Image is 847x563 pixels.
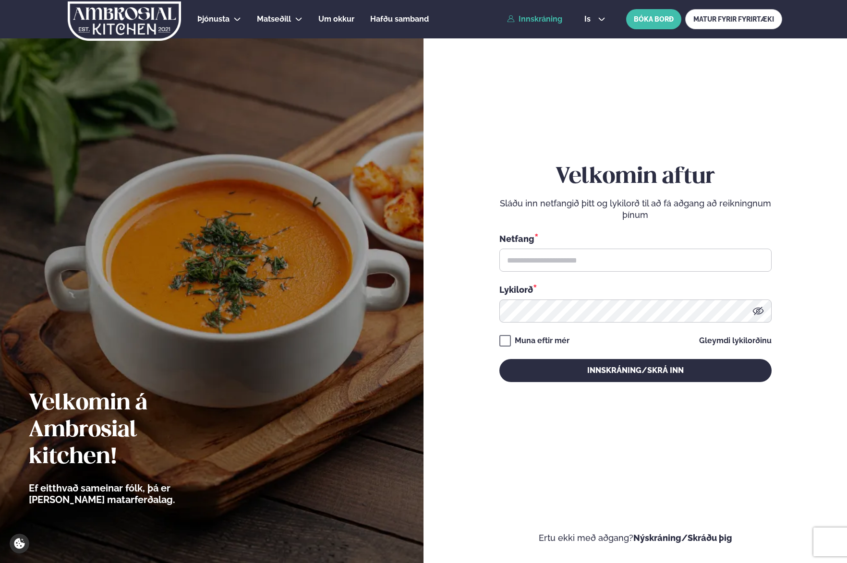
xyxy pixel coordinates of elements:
a: Hafðu samband [370,13,429,25]
a: Cookie settings [10,534,29,553]
h2: Velkomin aftur [499,164,772,191]
span: Þjónusta [197,14,230,24]
button: BÓKA BORÐ [626,9,681,29]
button: is [577,15,613,23]
a: Nýskráning/Skráðu þig [633,533,732,543]
a: MATUR FYRIR FYRIRTÆKI [685,9,782,29]
a: Gleymdi lykilorðinu [699,337,772,345]
a: Þjónusta [197,13,230,25]
a: Matseðill [257,13,291,25]
img: logo [67,1,182,41]
div: Netfang [499,232,772,245]
span: Hafðu samband [370,14,429,24]
p: Sláðu inn netfangið þitt og lykilorð til að fá aðgang að reikningnum þínum [499,198,772,221]
span: Matseðill [257,14,291,24]
h2: Velkomin á Ambrosial kitchen! [29,390,228,471]
p: Ef eitthvað sameinar fólk, þá er [PERSON_NAME] matarferðalag. [29,482,228,505]
a: Um okkur [318,13,354,25]
p: Ertu ekki með aðgang? [452,532,818,544]
a: Innskráning [507,15,562,24]
span: Um okkur [318,14,354,24]
button: Innskráning/Skrá inn [499,359,772,382]
span: is [584,15,593,23]
div: Lykilorð [499,283,772,296]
